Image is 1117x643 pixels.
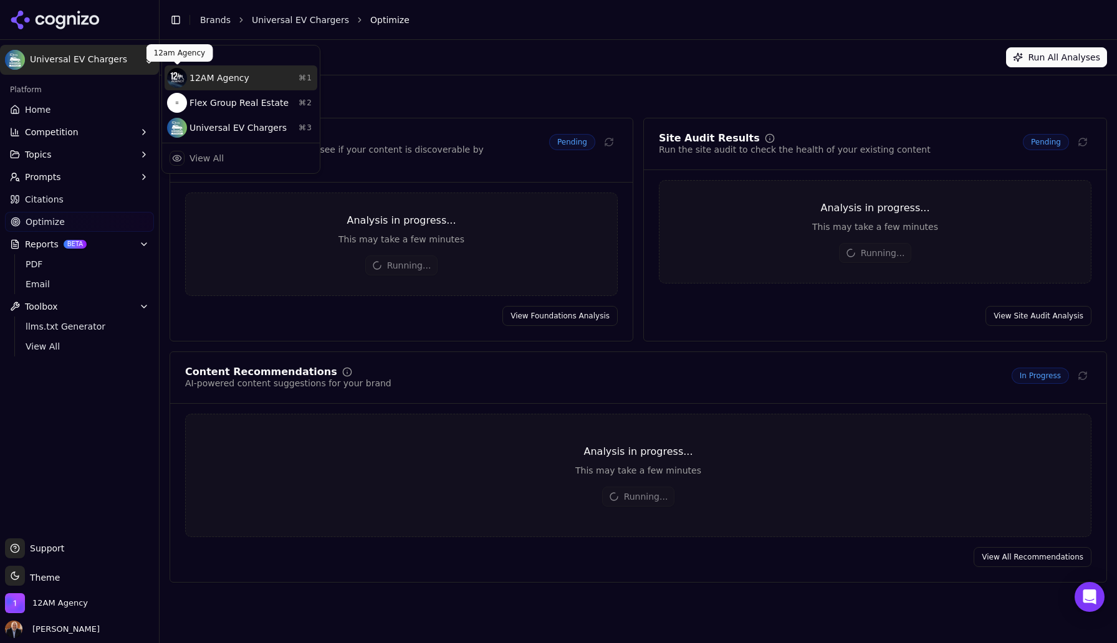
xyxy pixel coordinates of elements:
div: 12AM Agency [165,65,317,90]
span: ⌘ 2 [299,98,312,108]
div: Brands [165,48,317,65]
div: Universal EV Chargers [165,115,317,140]
img: Universal EV Chargers [167,118,187,138]
div: Flex Group Real Estate [165,90,317,115]
p: 12am Agency [154,48,206,58]
div: View All [189,152,224,164]
span: ⌘ 3 [299,123,312,133]
img: Flex Group Real Estate [167,93,187,113]
span: ⌘ 1 [299,73,312,83]
img: 12AM Agency [167,68,187,88]
div: Current brand: Universal EV Chargers [161,45,320,174]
